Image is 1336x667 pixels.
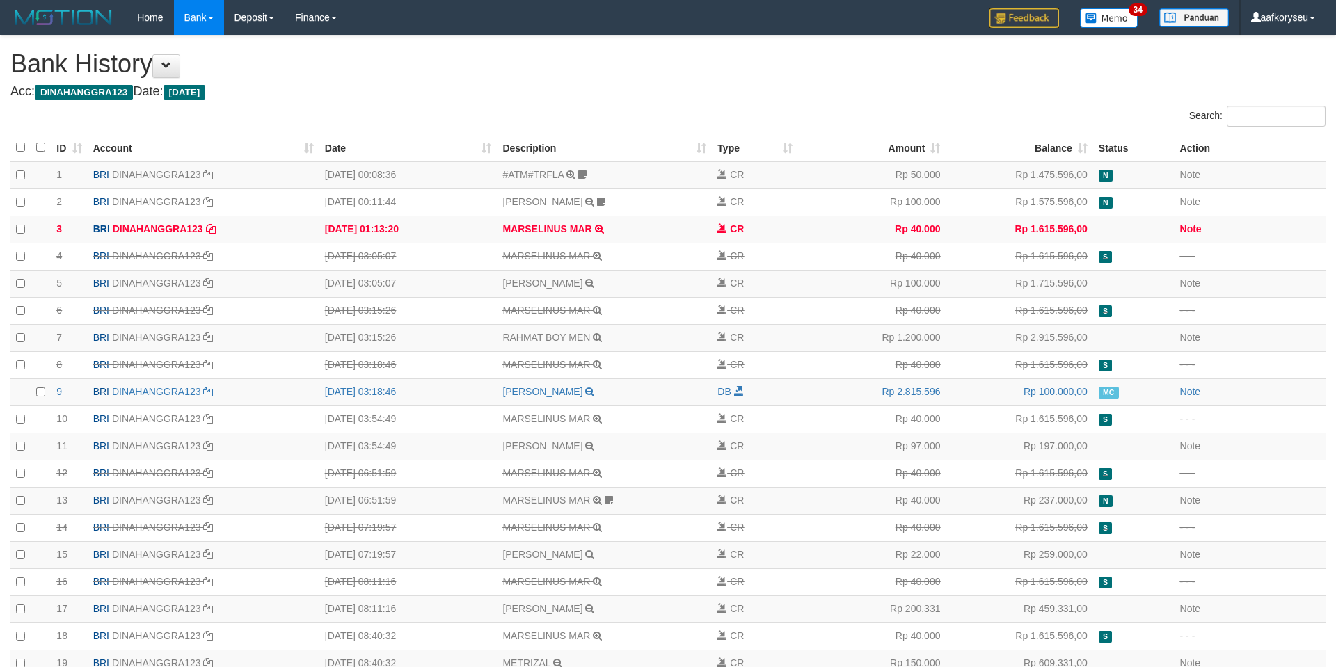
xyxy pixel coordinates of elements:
[93,169,109,180] span: BRI
[93,196,109,207] span: BRI
[798,324,946,351] td: Rp 1.200.000
[319,622,498,650] td: [DATE] 08:40:32
[56,386,62,397] span: 9
[1175,243,1326,270] td: - - -
[502,413,590,424] a: MARSELINUS MAR
[1180,223,1202,234] a: Note
[946,378,1092,405] td: Rp 100.000,00
[502,386,582,397] a: [PERSON_NAME]
[319,514,498,541] td: [DATE] 07:19:57
[502,278,582,289] a: [PERSON_NAME]
[798,433,946,460] td: Rp 97.000
[112,467,201,479] a: DINAHANGGRA123
[1080,8,1138,28] img: Button%20Memo.svg
[203,359,213,370] a: Copy DINAHANGGRA123 to clipboard
[502,332,590,343] a: RAHMAT BOY MEN
[56,549,67,560] span: 15
[730,630,744,641] span: CR
[203,630,213,641] a: Copy DINAHANGGRA123 to clipboard
[989,8,1059,28] img: Feedback.jpg
[1180,495,1201,506] a: Note
[1099,251,1113,263] span: Duplicate/Skipped
[1189,106,1326,127] label: Search:
[1175,405,1326,433] td: - - -
[946,270,1092,297] td: Rp 1.715.596,00
[319,216,498,243] td: [DATE] 01:13:20
[1099,522,1113,534] span: Duplicate/Skipped
[730,603,744,614] span: CR
[93,359,109,370] span: BRI
[1093,134,1175,161] th: Status
[798,595,946,622] td: Rp 200.331
[319,405,498,433] td: [DATE] 03:54:49
[10,7,116,28] img: MOTION_logo.png
[730,305,744,316] span: CR
[203,386,213,397] a: Copy DINAHANGGRA123 to clipboard
[1099,170,1113,182] span: Has Note
[502,467,590,479] a: MARSELINUS MAR
[502,359,590,370] a: MARSELINUS MAR
[502,549,582,560] a: [PERSON_NAME]
[1159,8,1229,27] img: panduan.png
[1227,106,1326,127] input: Search:
[1175,514,1326,541] td: - - -
[798,351,946,378] td: Rp 40.000
[1099,360,1113,371] span: Duplicate/Skipped
[112,495,201,506] a: DINAHANGGRA123
[1099,577,1113,588] span: Duplicate/Skipped
[319,568,498,595] td: [DATE] 08:11:16
[798,460,946,487] td: Rp 40.000
[56,630,67,641] span: 18
[946,595,1092,622] td: Rp 459.331,00
[93,495,109,506] span: BRI
[946,243,1092,270] td: Rp 1.615.596,00
[1099,305,1113,317] span: Duplicate/Skipped
[319,460,498,487] td: [DATE] 06:51:59
[56,495,67,506] span: 13
[319,487,498,514] td: [DATE] 06:51:59
[730,522,744,533] span: CR
[1180,169,1201,180] a: Note
[112,630,201,641] a: DINAHANGGRA123
[112,196,201,207] a: DINAHANGGRA123
[798,297,946,324] td: Rp 40.000
[112,250,201,262] a: DINAHANGGRA123
[946,514,1092,541] td: Rp 1.615.596,00
[56,169,62,180] span: 1
[1099,468,1113,480] span: Duplicate/Skipped
[93,603,109,614] span: BRI
[798,216,946,243] td: Rp 40.000
[112,549,201,560] a: DINAHANGGRA123
[946,134,1092,161] th: Balance: activate to sort column ascending
[946,324,1092,351] td: Rp 2.915.596,00
[502,603,582,614] a: [PERSON_NAME]
[56,467,67,479] span: 12
[56,332,62,343] span: 7
[56,278,62,289] span: 5
[93,440,109,451] span: BRI
[946,541,1092,568] td: Rp 259.000,00
[1175,134,1326,161] th: Action
[112,332,201,343] a: DINAHANGGRA123
[112,359,201,370] a: DINAHANGGRA123
[798,405,946,433] td: Rp 40.000
[502,196,582,207] a: [PERSON_NAME]
[93,278,109,289] span: BRI
[319,595,498,622] td: [DATE] 08:11:16
[93,305,109,316] span: BRI
[56,576,67,587] span: 16
[502,169,564,180] a: #ATM#TRFLA
[946,161,1092,189] td: Rp 1.475.596,00
[1099,631,1113,643] span: Duplicate/Skipped
[502,250,590,262] a: MARSELINUS MAR
[1099,387,1119,399] span: Manually Checked by: aafdiann
[319,161,498,189] td: [DATE] 00:08:36
[730,250,744,262] span: CR
[35,85,133,100] span: DINAHANGGRA123
[798,134,946,161] th: Amount: activate to sort column ascending
[112,169,201,180] a: DINAHANGGRA123
[798,487,946,514] td: Rp 40.000
[798,270,946,297] td: Rp 100.000
[10,85,1326,99] h4: Acc: Date:
[712,134,798,161] th: Type: activate to sort column ascending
